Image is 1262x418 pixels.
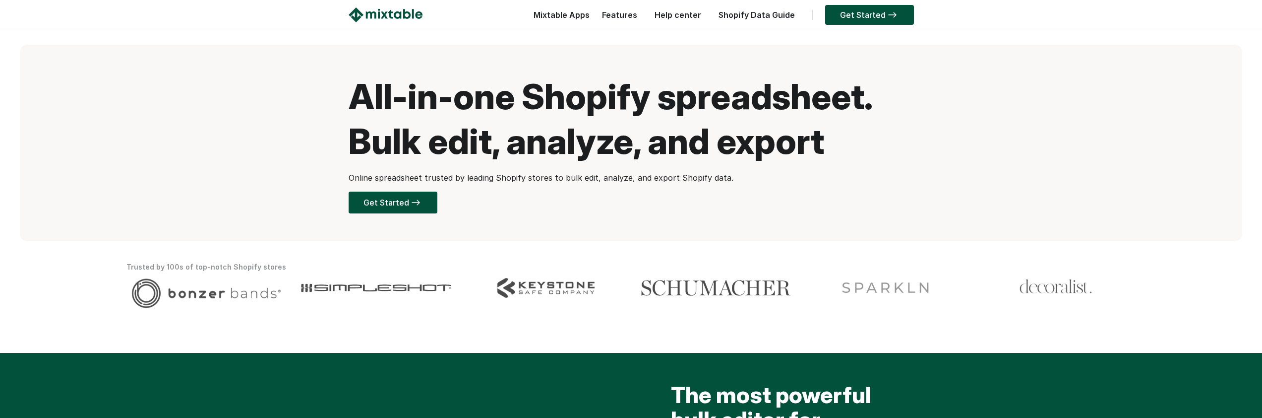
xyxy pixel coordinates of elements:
[349,192,437,213] a: Get Started
[1019,278,1092,295] img: Client logo
[714,10,800,20] a: Shopify Data Guide
[597,10,642,20] a: Features
[349,7,422,22] img: Mixtable logo
[409,200,422,206] img: arrow-right.svg
[131,278,282,308] img: Client logo
[838,278,934,298] img: Client logo
[301,278,451,298] img: Client logo
[349,172,914,184] p: Online spreadsheet trusted by leading Shopify stores to bulk edit, analyze, and export Shopify data.
[126,261,1136,273] div: Trusted by 100s of top-notch Shopify stores
[529,7,590,27] div: Mixtable Apps
[349,74,914,164] h1: All-in-one Shopify spreadsheet. Bulk edit, analyze, and export
[497,278,595,298] img: Client logo
[650,10,706,20] a: Help center
[825,5,914,25] a: Get Started
[641,278,791,298] img: Client logo
[886,12,899,18] img: arrow-right.svg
